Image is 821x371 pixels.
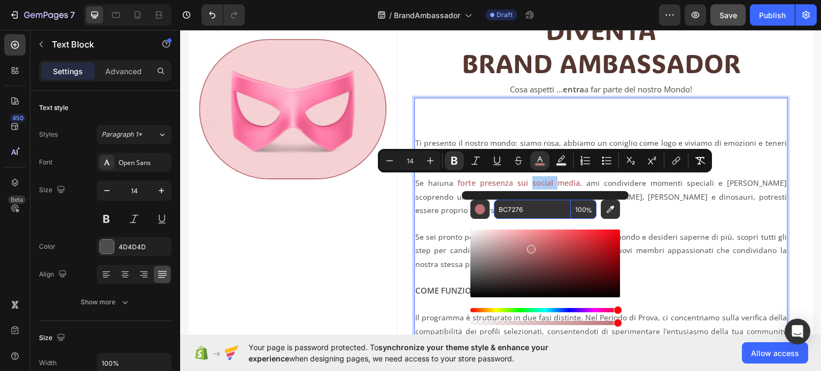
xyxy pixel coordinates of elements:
div: Open Sans [119,158,169,168]
p: Il programma è strutturato in due fasi distinte. Nel Periodo di Prova, ci concentriamo sulla veri... [235,281,607,348]
span: BrandAmbassador [394,10,460,21]
div: Color [39,242,56,251]
strong: forte presenza sui social media [277,148,400,158]
div: Beta [8,195,26,204]
div: Width [39,358,57,368]
span: Save [719,11,737,20]
p: Advanced [105,66,142,77]
p: Se hai , ami condividere momenti speciali e [PERSON_NAME] scoprendo un'inaspettata passione per o... [235,146,607,187]
div: Editor contextual toolbar [378,149,712,172]
button: Allow access [742,342,808,364]
button: 7 [4,4,80,26]
span: Allow access [751,348,799,359]
div: Hue [470,308,620,312]
div: Open Intercom Messenger [785,319,810,344]
button: Paragraph 1* [97,125,172,144]
div: Undo/Redo [202,4,245,26]
div: Show more [81,297,130,307]
button: Publish [750,4,795,26]
div: Publish [759,10,786,21]
span: Paragraph 1* [102,130,142,139]
p: Se sei pronto per un’avventura emozionante nel nostro mondo e desideri saperne di più, scopri tut... [235,200,607,267]
button: Save [710,4,746,26]
span: Your page is password protected. To when designing pages, we need access to your store password. [249,342,590,364]
div: Text style [39,103,68,113]
p: Cosa aspetti ... a far parte del nostro Mondo! [235,52,607,67]
div: 4D4D4D [119,242,169,252]
span: synchronize your theme style & enhance your experience [249,343,548,363]
p: 7 [70,9,75,21]
div: Font [39,157,52,167]
button: Show more [39,293,172,312]
strong: entra [383,54,404,65]
input: E.g FFFFFF [494,200,571,219]
div: Size [39,331,67,345]
div: Size [39,183,67,198]
div: Align [39,267,69,282]
div: Rich Text Editor. Editing area: main [234,51,608,68]
span: / [389,10,392,21]
p: Ti presento il nostro mondo: siamo rosa, abbiamo un coniglio come logo e viviamo di emozioni e te... [235,106,607,133]
span: Draft [497,10,513,20]
div: 450 [10,114,26,122]
span: % [586,204,592,216]
p: Text Block [52,38,143,51]
strong: COME FUNZIONA IL PROGRAMMA [235,255,368,266]
iframe: Design area [180,30,821,335]
div: Styles [39,130,58,139]
p: Settings [53,66,83,77]
span: una [259,148,277,158]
